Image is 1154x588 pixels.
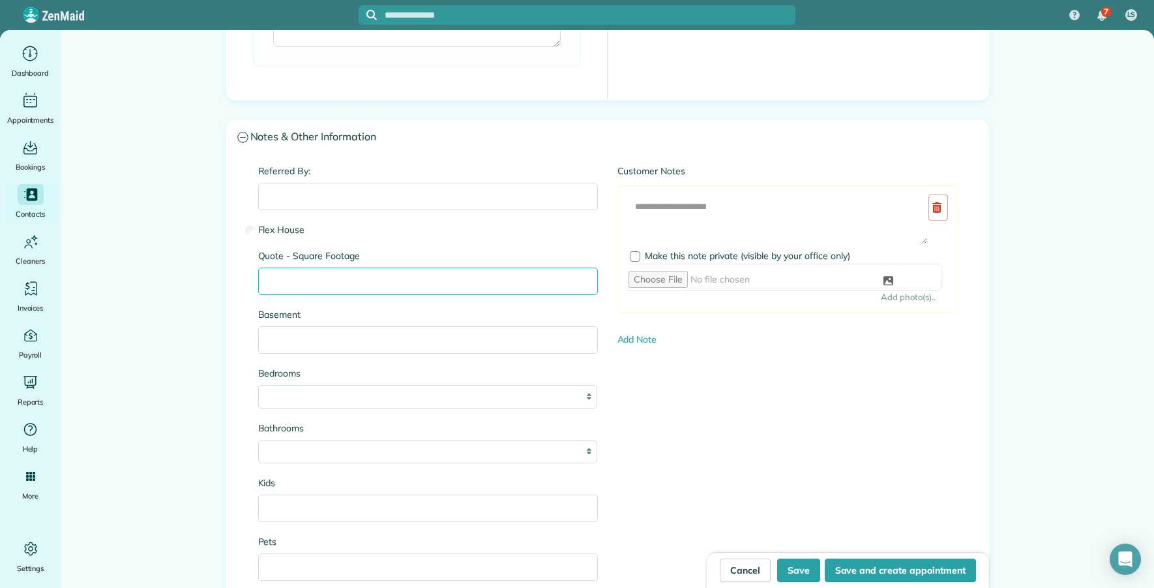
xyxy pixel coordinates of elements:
[258,476,598,489] label: Kids
[366,10,377,20] svg: Focus search
[1104,7,1108,17] span: 7
[258,164,598,178] label: Referred By:
[720,559,771,582] a: Cancel
[5,372,55,409] a: Reports
[617,164,957,178] label: Customer Notes
[12,67,49,80] span: Dashboard
[258,223,598,236] label: Flex House
[5,90,55,127] a: Appointments
[5,184,55,221] a: Contacts
[23,442,38,456] span: Help
[16,208,45,221] span: Contacts
[359,10,377,20] button: Focus search
[18,302,44,315] span: Invoices
[5,419,55,456] a: Help
[258,308,598,321] label: Basement
[5,538,55,575] a: Settings
[645,250,850,262] span: Make this note private (visible by your office only)
[227,121,988,154] a: Notes & Other Information
[245,225,256,236] input: Flex House
[5,231,55,268] a: Cleaners
[258,422,598,435] label: Bathrooms
[17,562,44,575] span: Settings
[1127,10,1136,20] span: LS
[16,161,46,174] span: Bookings
[1088,1,1116,30] div: 7 unread notifications
[5,278,55,315] a: Invoices
[19,348,42,362] span: Payroll
[777,559,820,582] button: Save
[1110,544,1141,575] div: Open Intercom Messenger
[258,249,598,262] label: Quote - Square Footage
[825,559,976,582] button: Save and create appointment
[16,255,45,268] span: Cleaners
[258,367,598,380] label: Bedrooms
[7,114,54,127] span: Appointments
[5,137,55,174] a: Bookings
[22,489,38,503] span: More
[5,325,55,362] a: Payroll
[617,333,657,345] a: Add Note
[18,395,44,409] span: Reports
[5,43,55,80] a: Dashboard
[258,535,598,548] label: Pets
